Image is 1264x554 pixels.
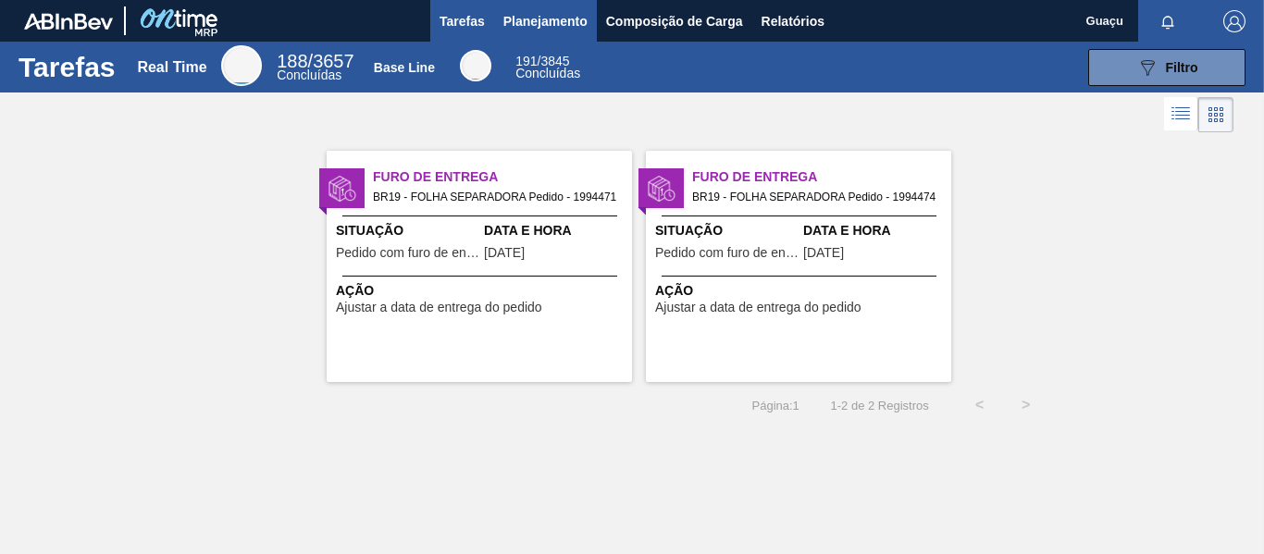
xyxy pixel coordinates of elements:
[762,10,824,32] span: Relatórios
[503,10,588,32] span: Planejamento
[648,175,675,203] img: status
[1166,60,1198,75] span: Filtro
[484,221,627,240] span: Data e Hora
[336,301,542,314] span: Ajustar a data de entrega do pedido
[374,60,435,75] div: Base Line
[277,54,353,81] div: Real Time
[137,59,206,76] div: Real Time
[373,167,632,187] span: Furo de Entrega
[328,175,356,203] img: status
[655,301,861,314] span: Ajustar a data de entrega do pedido
[1198,97,1233,132] div: Visão em Cards
[277,51,353,71] span: / 3657
[692,187,936,207] span: BR19 - FOLHA SEPARADORA Pedido - 1994474
[957,382,1003,428] button: <
[1223,10,1245,32] img: Logout
[460,50,491,81] div: Base Line
[827,399,929,412] span: 1 - 2 de 2 Registros
[336,246,479,260] span: Pedido com furo de entrega
[803,246,844,260] span: 31/08/2025,
[1164,97,1198,132] div: Visão em Lista
[515,66,580,80] span: Concluídas
[692,167,951,187] span: Furo de Entrega
[19,56,116,78] h1: Tarefas
[1138,8,1197,34] button: Notificações
[1003,382,1049,428] button: >
[606,10,743,32] span: Composição de Carga
[336,281,627,301] span: Ação
[277,68,341,82] span: Concluídas
[484,246,525,260] span: 01/09/2025,
[752,399,799,412] span: Página : 1
[515,54,569,68] span: / 3845
[221,45,262,86] div: Real Time
[440,10,485,32] span: Tarefas
[277,51,307,71] span: 188
[655,246,799,260] span: Pedido com furo de entrega
[655,281,947,301] span: Ação
[373,187,617,207] span: BR19 - FOLHA SEPARADORA Pedido - 1994471
[1088,49,1245,86] button: Filtro
[336,221,479,240] span: Situação
[515,54,537,68] span: 191
[515,55,580,80] div: Base Line
[655,221,799,240] span: Situação
[24,13,113,30] img: TNhmsLtSVTkK8tSr43FrP2fwEKptu5GPRR3wAAAABJRU5ErkJggg==
[803,221,947,240] span: Data e Hora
